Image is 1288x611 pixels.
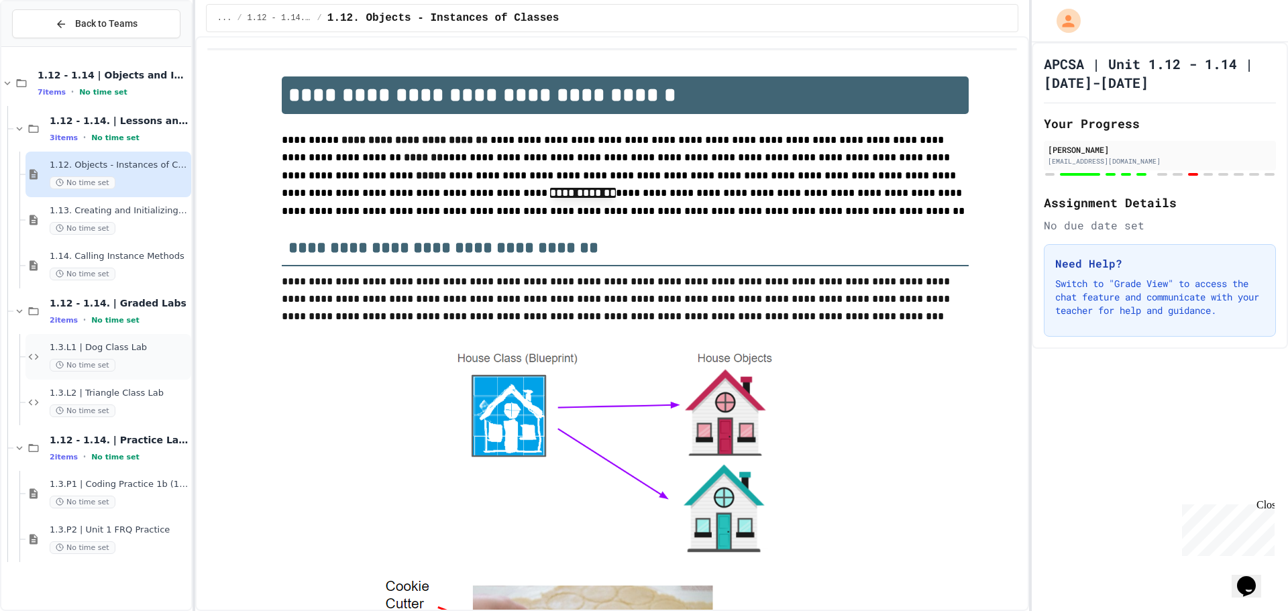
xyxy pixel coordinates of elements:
[91,453,140,461] span: No time set
[50,404,115,417] span: No time set
[1044,217,1276,233] div: No due date set
[237,13,241,23] span: /
[83,451,86,462] span: •
[317,13,322,23] span: /
[1048,156,1272,166] div: [EMAIL_ADDRESS][DOMAIN_NAME]
[91,316,140,325] span: No time set
[50,133,78,142] span: 3 items
[327,10,559,26] span: 1.12. Objects - Instances of Classes
[1232,557,1275,598] iframe: chat widget
[50,222,115,235] span: No time set
[71,87,74,97] span: •
[38,88,66,97] span: 7 items
[50,434,189,446] span: 1.12 - 1.14. | Practice Labs
[38,69,189,81] span: 1.12 - 1.14 | Objects and Instances of Classes
[50,388,189,399] span: 1.3.L2 | Triangle Class Lab
[1048,144,1272,156] div: [PERSON_NAME]
[5,5,93,85] div: Chat with us now!Close
[50,359,115,372] span: No time set
[50,297,189,309] span: 1.12 - 1.14. | Graded Labs
[1044,54,1276,92] h1: APCSA | Unit 1.12 - 1.14 | [DATE]-[DATE]
[1055,256,1265,272] h3: Need Help?
[1177,499,1275,556] iframe: chat widget
[1055,277,1265,317] p: Switch to "Grade View" to access the chat feature and communicate with your teacher for help and ...
[83,315,86,325] span: •
[50,160,189,171] span: 1.12. Objects - Instances of Classes
[50,205,189,217] span: 1.13. Creating and Initializing Objects: Constructors
[1044,193,1276,212] h2: Assignment Details
[1042,5,1084,36] div: My Account
[217,13,232,23] span: ...
[12,9,180,38] button: Back to Teams
[50,316,78,325] span: 2 items
[50,453,78,461] span: 2 items
[50,251,189,262] span: 1.14. Calling Instance Methods
[50,268,115,280] span: No time set
[1044,114,1276,133] h2: Your Progress
[50,176,115,189] span: No time set
[50,524,189,536] span: 1.3.P2 | Unit 1 FRQ Practice
[248,13,312,23] span: 1.12 - 1.14. | Lessons and Notes
[50,115,189,127] span: 1.12 - 1.14. | Lessons and Notes
[79,88,127,97] span: No time set
[50,541,115,554] span: No time set
[50,479,189,490] span: 1.3.P1 | Coding Practice 1b (1.7-1.15)
[83,132,86,143] span: •
[50,342,189,353] span: 1.3.L1 | Dog Class Lab
[91,133,140,142] span: No time set
[75,17,138,31] span: Back to Teams
[50,496,115,508] span: No time set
